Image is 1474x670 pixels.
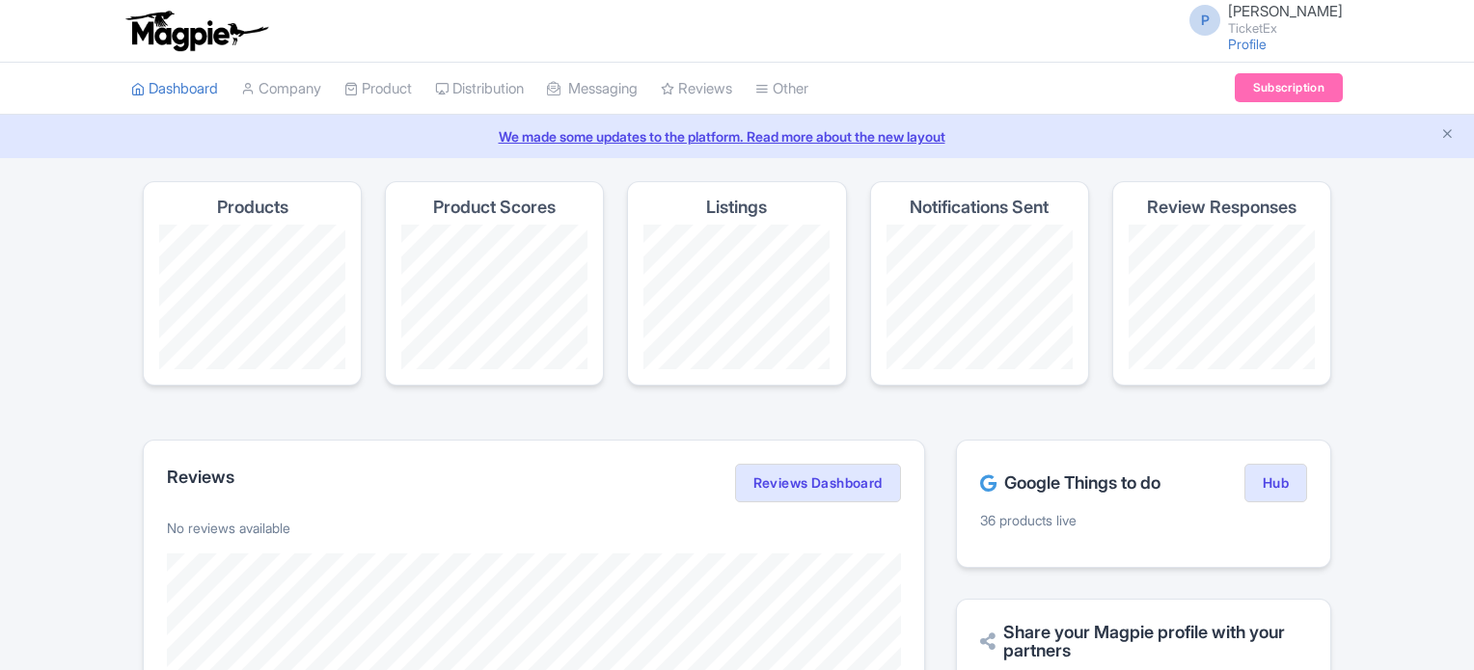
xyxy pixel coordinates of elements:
button: Close announcement [1440,124,1455,147]
a: Subscription [1235,73,1343,102]
h2: Google Things to do [980,473,1160,493]
a: Reviews Dashboard [735,464,901,502]
a: Product [344,63,412,116]
span: P [1189,5,1220,36]
a: Dashboard [131,63,218,116]
span: [PERSON_NAME] [1228,2,1343,20]
a: P [PERSON_NAME] TicketEx [1178,4,1343,35]
img: logo-ab69f6fb50320c5b225c76a69d11143b.png [122,10,271,52]
h4: Notifications Sent [910,198,1049,217]
p: No reviews available [167,518,901,538]
a: We made some updates to the platform. Read more about the new layout [12,126,1462,147]
a: Other [755,63,808,116]
h4: Products [217,198,288,217]
a: Distribution [435,63,524,116]
a: Company [241,63,321,116]
h4: Product Scores [433,198,556,217]
small: TicketEx [1228,22,1343,35]
a: Messaging [547,63,638,116]
a: Profile [1228,36,1267,52]
a: Hub [1244,464,1307,502]
p: 36 products live [980,510,1307,530]
h2: Reviews [167,468,234,487]
h4: Listings [706,198,767,217]
a: Reviews [661,63,732,116]
h4: Review Responses [1147,198,1297,217]
h2: Share your Magpie profile with your partners [980,623,1307,661]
